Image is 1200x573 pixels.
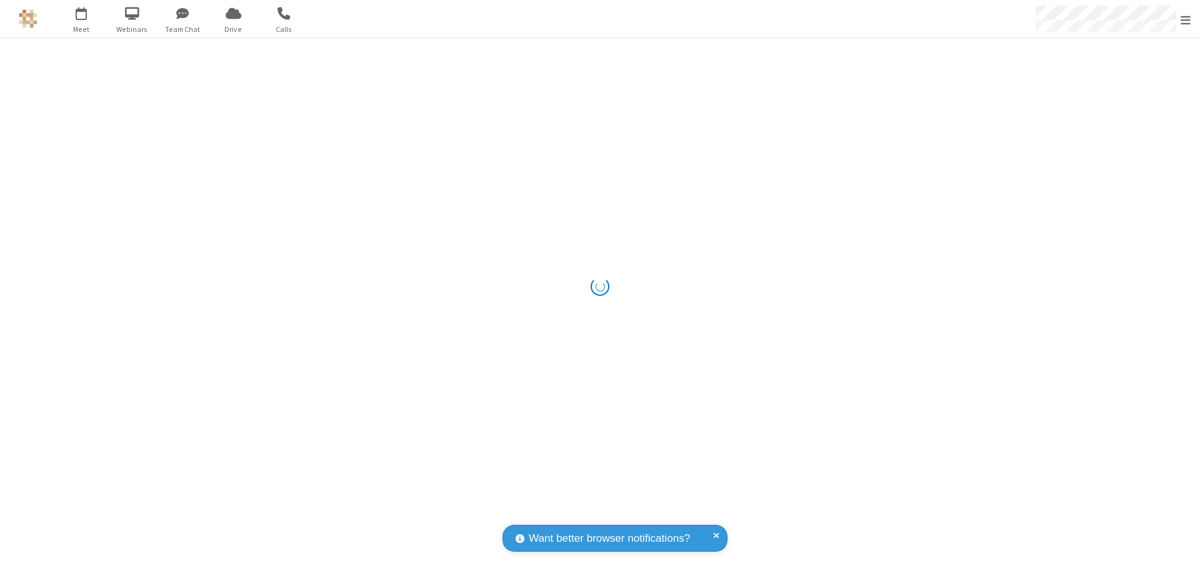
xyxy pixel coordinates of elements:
[159,24,206,35] span: Team Chat
[210,24,257,35] span: Drive
[529,530,690,547] span: Want better browser notifications?
[19,9,37,28] img: QA Selenium DO NOT DELETE OR CHANGE
[109,24,156,35] span: Webinars
[58,24,105,35] span: Meet
[261,24,307,35] span: Calls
